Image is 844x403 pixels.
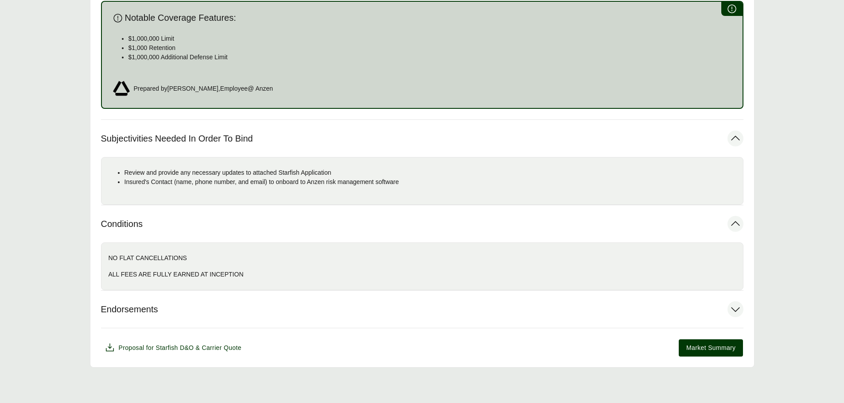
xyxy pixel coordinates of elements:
span: Endorsements [101,304,158,315]
button: Conditions [101,205,743,242]
button: Market Summary [679,339,743,357]
span: Proposal for [119,343,241,353]
p: $1,000,000 Additional Defense Limit [128,53,732,62]
p: $1,000 Retention [128,43,732,53]
span: Starfish D&O [156,344,194,351]
span: Subjectivities Needed In Order To Bind [101,133,253,144]
button: Endorsements [101,291,743,328]
span: Prepared by [PERSON_NAME] , Employee @ Anzen [134,84,273,93]
span: Conditions [101,219,143,230]
button: Subjectivities Needed In Order To Bind [101,120,743,157]
p: Insured's Contact (name, phone number, and email) to onboard to Anzen risk management software [124,177,736,187]
p: Review and provide any necessary updates to attached Starfish Application [124,168,736,177]
span: Market Summary [686,343,735,353]
button: Proposal for Starfish D&O & Carrier Quote [101,339,245,357]
span: Notable Coverage Features: [125,12,236,23]
p: NO FLAT CANCELLATIONS [109,253,736,263]
p: ALL FEES ARE FULLY EARNED AT INCEPTION [109,270,736,279]
span: & Carrier Quote [196,344,241,351]
p: $1,000,000 Limit [128,34,732,43]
